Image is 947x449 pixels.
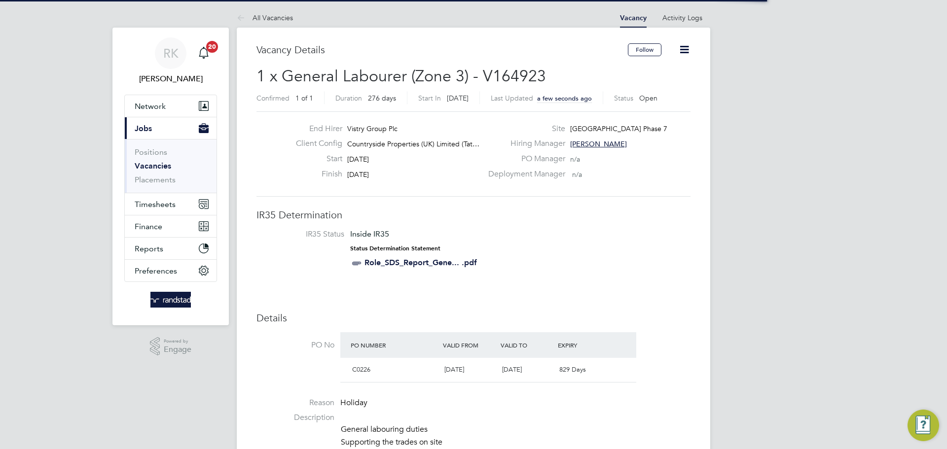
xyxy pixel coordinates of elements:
[440,336,498,354] div: Valid From
[125,260,217,281] button: Preferences
[491,94,533,103] label: Last Updated
[150,292,191,308] img: randstad-logo-retina.png
[237,13,293,22] a: All Vacancies
[256,43,628,56] h3: Vacancy Details
[164,337,191,345] span: Powered by
[164,345,191,354] span: Engage
[256,398,334,408] label: Reason
[135,124,152,133] span: Jobs
[135,222,162,231] span: Finance
[112,28,229,325] nav: Main navigation
[662,13,702,22] a: Activity Logs
[135,147,167,157] a: Positions
[908,410,939,441] button: Engage Resource Center
[288,124,342,134] label: End Hirer
[347,155,369,164] span: [DATE]
[482,138,565,149] label: Hiring Manager
[135,175,176,184] a: Placements
[256,413,334,423] label: Description
[444,365,464,374] span: [DATE]
[125,215,217,237] button: Finance
[124,73,217,85] span: Russell Kerley
[572,170,582,179] span: n/a
[125,139,217,193] div: Jobs
[150,337,192,356] a: Powered byEngage
[125,238,217,259] button: Reports
[256,340,334,350] label: PO No
[124,292,217,308] a: Go to home page
[418,94,441,103] label: Start In
[639,94,657,103] span: Open
[135,161,171,171] a: Vacancies
[628,43,661,56] button: Follow
[364,258,477,267] a: Role_SDS_Report_Gene... .pdf
[125,117,217,139] button: Jobs
[368,94,396,103] span: 276 days
[124,37,217,85] a: RK[PERSON_NAME]
[347,170,369,179] span: [DATE]
[256,311,691,324] h3: Details
[350,229,389,239] span: Inside IR35
[295,94,313,103] span: 1 of 1
[614,94,633,103] label: Status
[340,398,367,408] span: Holiday
[256,94,290,103] label: Confirmed
[347,124,398,133] span: Vistry Group Plc
[288,169,342,179] label: Finish
[555,336,613,354] div: Expiry
[288,138,342,149] label: Client Config
[498,336,556,354] div: Valid To
[570,139,627,148] span: [PERSON_NAME]
[537,94,592,103] span: a few seconds ago
[125,95,217,117] button: Network
[335,94,362,103] label: Duration
[341,424,691,437] li: General labouring duties
[163,47,179,60] span: RK
[194,37,214,69] a: 20
[348,336,440,354] div: PO Number
[570,124,667,133] span: [GEOGRAPHIC_DATA] Phase 7
[620,14,647,22] a: Vacancy
[256,208,691,221] h3: IR35 Determination
[256,67,546,86] span: 1 x General Labourer (Zone 3) - V164923
[447,94,469,103] span: [DATE]
[559,365,586,374] span: 829 Days
[135,200,176,209] span: Timesheets
[352,365,370,374] span: C0226
[288,154,342,164] label: Start
[502,365,522,374] span: [DATE]
[482,124,565,134] label: Site
[570,155,580,164] span: n/a
[347,139,479,148] span: Countryside Properties (UK) Limited (Tat…
[482,169,565,179] label: Deployment Manager
[135,244,163,253] span: Reports
[266,229,344,240] label: IR35 Status
[206,41,218,53] span: 20
[135,102,166,111] span: Network
[350,245,440,252] strong: Status Determination Statement
[135,266,177,276] span: Preferences
[125,193,217,215] button: Timesheets
[482,154,565,164] label: PO Manager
